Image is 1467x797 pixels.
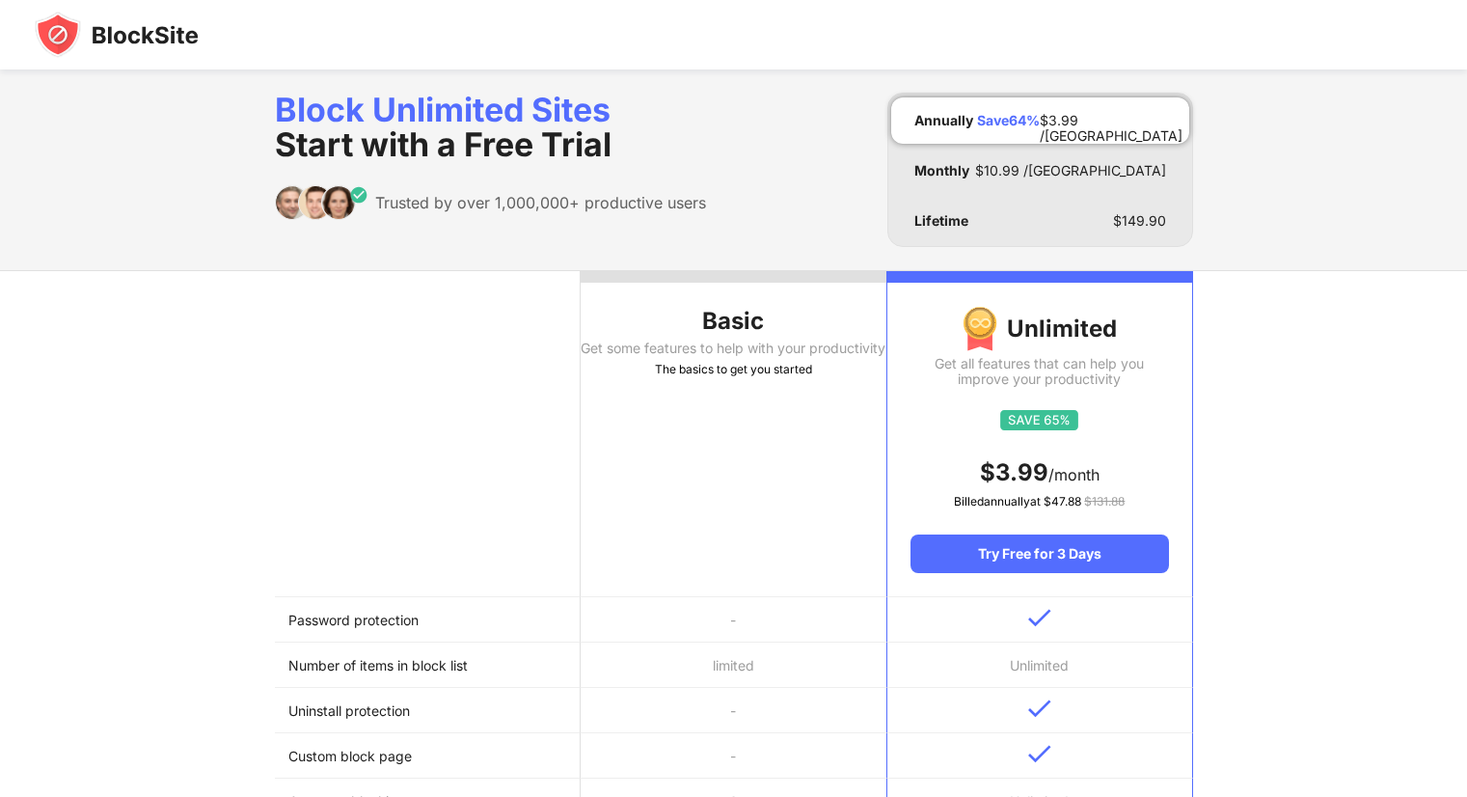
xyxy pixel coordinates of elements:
span: $ 131.88 [1084,494,1125,508]
td: Unlimited [886,643,1192,688]
div: Annually [914,113,973,128]
img: v-blue.svg [1028,700,1051,718]
td: Number of items in block list [275,643,581,688]
div: Basic [581,306,886,337]
img: blocksite-icon-black.svg [35,12,199,58]
td: - [581,597,886,643]
img: v-blue.svg [1028,745,1051,763]
td: Custom block page [275,733,581,779]
div: Get all features that can help you improve your productivity [910,356,1168,387]
td: Uninstall protection [275,688,581,733]
span: $ 3.99 [980,458,1048,486]
div: Lifetime [914,213,968,229]
div: $ 149.90 [1113,213,1166,229]
img: save65.svg [1000,410,1078,430]
div: Billed annually at $ 47.88 [910,492,1168,511]
div: The basics to get you started [581,360,886,379]
td: - [581,733,886,779]
div: Monthly [914,163,969,179]
td: Password protection [275,597,581,643]
td: - [581,688,886,733]
div: Save 64 % [977,113,1040,128]
td: limited [581,643,886,688]
div: $ 10.99 /[GEOGRAPHIC_DATA] [975,163,1166,179]
div: Trusted by over 1,000,000+ productive users [375,193,706,212]
div: Block Unlimited Sites [275,93,706,162]
div: Try Free for 3 Days [910,535,1168,573]
img: v-blue.svg [1028,609,1051,627]
div: Unlimited [910,306,1168,352]
div: Get some features to help with your productivity [581,341,886,356]
span: Start with a Free Trial [275,124,611,164]
div: $ 3.99 /[GEOGRAPHIC_DATA] [1040,113,1182,128]
div: /month [910,457,1168,488]
img: trusted-by.svg [275,185,368,220]
img: img-premium-medal [963,306,997,352]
